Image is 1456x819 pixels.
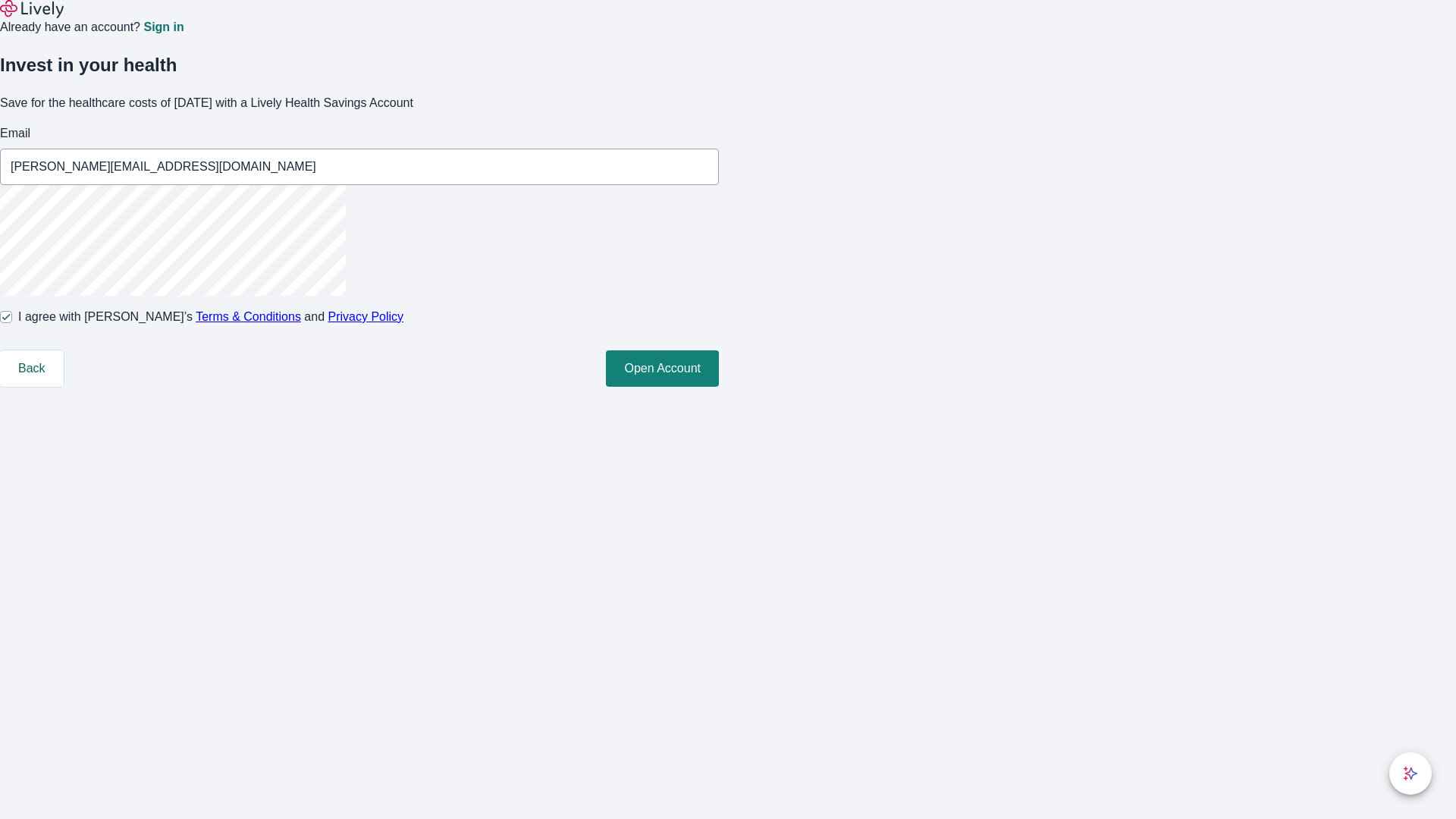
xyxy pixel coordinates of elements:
[196,310,301,323] a: Terms & Conditions
[143,21,184,33] a: Sign in
[328,310,404,323] a: Privacy Policy
[18,308,403,326] span: I agree with [PERSON_NAME]’s and
[1389,752,1432,795] button: chat
[606,350,719,387] button: Open Account
[1403,766,1418,781] svg: Lively AI Assistant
